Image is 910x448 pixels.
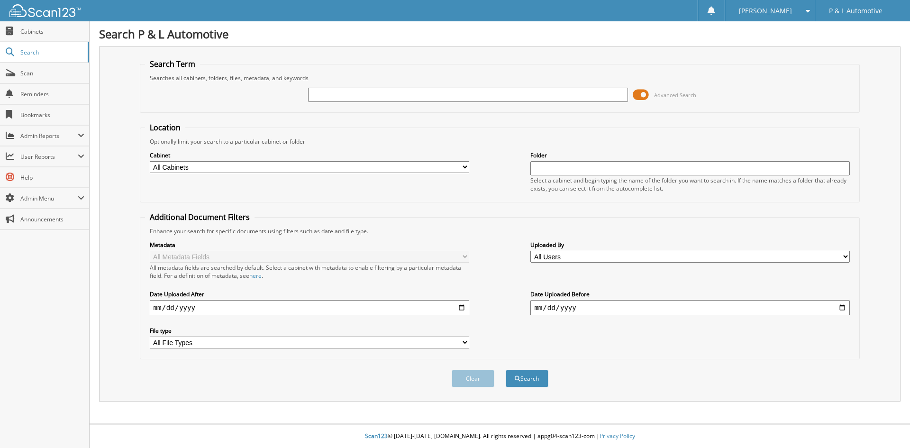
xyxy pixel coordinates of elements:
div: All metadata fields are searched by default. Select a cabinet with metadata to enable filtering b... [150,264,469,280]
h1: Search P & L Automotive [99,26,901,42]
span: Help [20,174,84,182]
div: Enhance your search for specific documents using filters such as date and file type. [145,227,855,235]
div: Optionally limit your search to a particular cabinet or folder [145,137,855,146]
input: end [530,300,850,315]
div: Select a cabinet and begin typing the name of the folder you want to search in. If the name match... [530,176,850,192]
label: File type [150,327,469,335]
label: Folder [530,151,850,159]
label: Metadata [150,241,469,249]
label: Date Uploaded Before [530,290,850,298]
span: Reminders [20,90,84,98]
input: start [150,300,469,315]
span: Search [20,48,83,56]
span: Admin Menu [20,194,78,202]
span: P & L Automotive [829,8,883,14]
img: scan123-logo-white.svg [9,4,81,17]
span: Advanced Search [654,91,696,99]
a: Privacy Policy [600,432,635,440]
span: Cabinets [20,27,84,36]
span: Scan [20,69,84,77]
button: Clear [452,370,494,387]
span: Announcements [20,215,84,223]
button: Search [506,370,548,387]
span: Scan123 [365,432,388,440]
label: Cabinet [150,151,469,159]
span: [PERSON_NAME] [739,8,792,14]
label: Date Uploaded After [150,290,469,298]
label: Uploaded By [530,241,850,249]
span: Bookmarks [20,111,84,119]
div: Searches all cabinets, folders, files, metadata, and keywords [145,74,855,82]
legend: Search Term [145,59,200,69]
span: Admin Reports [20,132,78,140]
a: here [249,272,262,280]
div: © [DATE]-[DATE] [DOMAIN_NAME]. All rights reserved | appg04-scan123-com | [90,425,910,448]
legend: Location [145,122,185,133]
span: User Reports [20,153,78,161]
legend: Additional Document Filters [145,212,255,222]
